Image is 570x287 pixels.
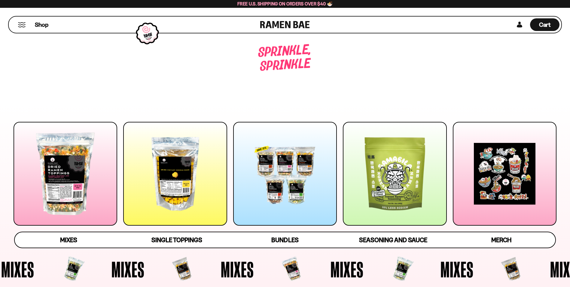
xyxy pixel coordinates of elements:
[339,232,447,248] a: Seasoning and Sauce
[381,258,414,280] span: Mixes
[60,236,77,244] span: Mixes
[237,1,333,7] span: Free U.S. Shipping on Orders over $40 🍜
[271,258,304,280] span: Mixes
[491,258,524,280] span: Mixes
[491,236,511,244] span: Merch
[52,258,85,280] span: Mixes
[35,21,48,29] span: Shop
[359,236,427,244] span: Seasoning and Sauce
[35,18,48,31] a: Shop
[123,232,231,248] a: Single Toppings
[530,17,559,33] div: Cart
[447,232,555,248] a: Merch
[18,22,26,27] button: Mobile Menu Trigger
[231,232,339,248] a: Bundles
[539,21,551,28] span: Cart
[162,258,195,280] span: Mixes
[151,236,202,244] span: Single Toppings
[271,236,298,244] span: Bundles
[15,232,123,248] a: Mixes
